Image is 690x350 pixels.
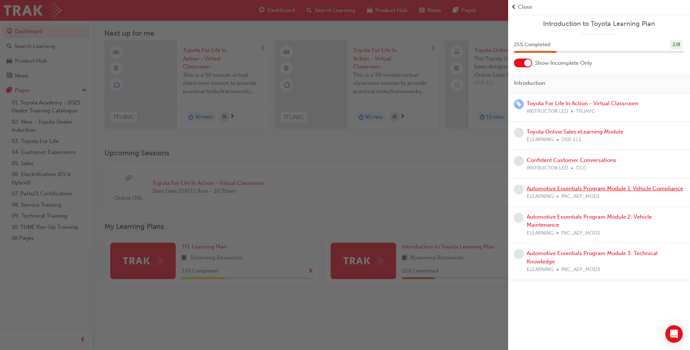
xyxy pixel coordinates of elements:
a: Automotive Essentials Program Module 2: Vehicle Maintenance [527,214,652,228]
span: CCC [576,164,587,172]
a: Toyota Online Sales eLearning Module [527,128,623,135]
span: learningRecordVerb_ENROLL-icon [514,99,524,109]
span: Close [518,3,532,11]
span: TFLIAVC [576,107,595,116]
span: PKC_AEP_MOD1 [561,192,600,201]
span: PKC_AEP_MOD2 [561,229,600,238]
a: Automotive Essentials Program Module 3: Technical Knowledge [527,250,658,265]
span: 25 % Completed [514,41,550,49]
span: ELEARNING [527,266,554,274]
a: Automotive Essentials Program Module 1: Vehicle Compliance [527,185,683,192]
span: INSTRUCTOR LED [527,164,568,172]
span: Introduction [514,79,545,87]
span: Show Incomplete Only [535,59,592,67]
div: 2 / 8 [670,40,683,50]
span: learningRecordVerb_NONE-icon [514,128,524,138]
span: prev-icon [511,3,516,11]
span: ELEARNING [527,229,554,238]
a: Introduction to Toyota Learning Plan [514,20,684,28]
div: Open Intercom Messenger [665,325,683,343]
span: ELEARNING [527,192,554,201]
button: prev-iconClose [511,3,687,11]
span: OSR-EL1 [561,136,581,144]
a: Toyota For Life In Action - Virtual Classroom [527,100,638,107]
span: learningRecordVerb_NONE-icon [514,213,524,223]
span: INSTRUCTOR LED [527,107,568,116]
span: PKC_AEP_MOD3 [561,266,600,274]
span: learningRecordVerb_NONE-icon [514,156,524,166]
span: learningRecordVerb_NONE-icon [514,184,524,194]
a: Confident Customer Conversations [527,157,616,163]
span: ELEARNING [527,136,554,144]
span: learningRecordVerb_NONE-icon [514,249,524,259]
